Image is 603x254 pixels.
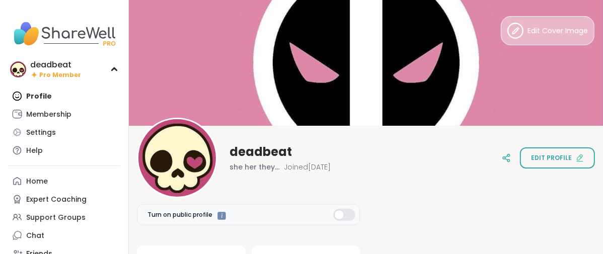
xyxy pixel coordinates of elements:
[26,213,86,223] div: Support Groups
[26,110,71,120] div: Membership
[531,153,572,162] span: Edit profile
[26,195,87,205] div: Expert Coaching
[8,16,120,51] img: ShareWell Nav Logo
[26,231,44,241] div: Chat
[230,162,280,172] span: she her they them
[527,26,588,36] span: Edit Cover Image
[230,144,292,160] span: deadbeat
[8,208,120,226] a: Support Groups
[8,226,120,244] a: Chat
[284,162,331,172] span: Joined [DATE]
[30,59,81,70] div: deadbeat
[8,172,120,190] a: Home
[26,146,43,156] div: Help
[147,210,212,219] span: Turn on public profile
[8,190,120,208] a: Expert Coaching
[501,16,594,45] button: Edit Cover Image
[8,141,120,159] a: Help
[10,61,26,77] img: deadbeat
[8,123,120,141] a: Settings
[138,119,216,197] img: deadbeat
[520,147,595,168] button: Edit profile
[217,212,226,220] iframe: Spotlight
[39,71,81,79] span: Pro Member
[26,128,56,138] div: Settings
[26,177,48,187] div: Home
[8,105,120,123] a: Membership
